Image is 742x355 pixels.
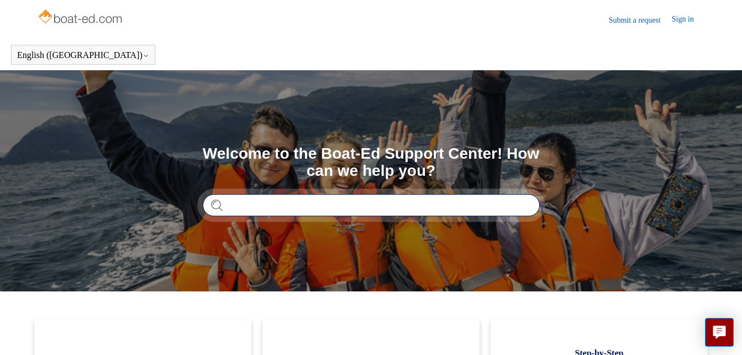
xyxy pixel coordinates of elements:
input: Search [203,194,540,216]
button: Live chat [705,318,734,347]
img: Boat-Ed Help Center home page [37,7,125,29]
button: English ([GEOGRAPHIC_DATA]) [17,50,149,60]
a: Submit a request [609,14,672,26]
h1: Welcome to the Boat-Ed Support Center! How can we help you? [203,145,540,180]
a: Sign in [672,13,705,27]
